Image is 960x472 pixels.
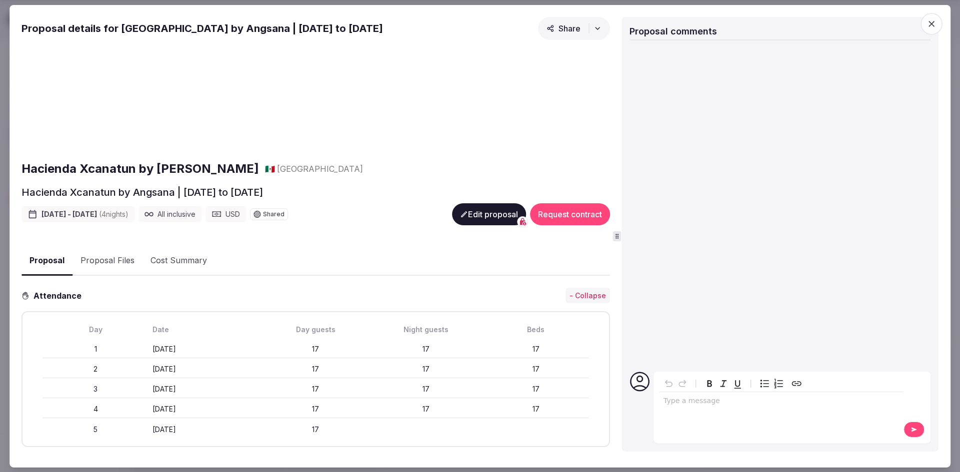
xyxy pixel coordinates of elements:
h3: Attendance [29,290,89,302]
span: Proposal comments [629,25,717,36]
div: [DATE] [152,344,258,354]
div: [DATE] [152,384,258,394]
div: USD [205,206,246,222]
div: All inclusive [138,206,201,222]
button: Edit proposal [452,203,526,225]
div: 2 [42,364,148,374]
button: Italic [716,377,730,391]
div: Beds [483,325,589,335]
div: 17 [263,425,369,435]
div: 17 [263,404,369,414]
div: 17 [373,404,479,414]
div: [DATE] [152,364,258,374]
span: [DATE] - [DATE] [41,209,128,219]
div: [DATE] [152,425,258,435]
div: [DATE] [152,404,258,414]
button: Underline [730,377,744,391]
button: Request contract [530,203,610,225]
div: Date [152,325,258,335]
button: Bold [702,377,716,391]
span: [GEOGRAPHIC_DATA] [277,163,363,174]
button: Numbered list [771,377,785,391]
div: 17 [373,344,479,354]
h2: Proposal details for [GEOGRAPHIC_DATA] by Angsana | [DATE] to [DATE] [21,21,383,35]
div: 4 [42,404,148,414]
span: ( 4 night s ) [99,210,128,218]
div: 17 [483,384,589,394]
button: - Collapse [565,288,610,304]
button: Bulleted list [757,377,771,391]
img: Gallery photo 2 [219,43,412,152]
div: editable markdown [659,392,903,412]
div: 17 [263,364,369,374]
img: Gallery photo 3 [416,43,610,152]
button: Share [538,16,610,39]
span: Shared [263,211,284,217]
div: 17 [263,344,369,354]
button: 🇲🇽 [265,163,275,174]
div: 17 [263,384,369,394]
a: Hacienda Xcanatun by [PERSON_NAME] [21,160,259,177]
h2: Hacienda Xcanatun by Angsana | [DATE] to [DATE] [21,185,263,199]
div: 17 [483,404,589,414]
div: 3 [42,384,148,394]
button: Cost Summary [142,246,215,275]
div: Night guests [373,325,479,335]
div: 17 [483,364,589,374]
div: 5 [42,425,148,435]
button: Proposal [21,246,72,276]
div: Day guests [263,325,369,335]
button: Create link [789,377,803,391]
span: 🇲🇽 [265,164,275,174]
div: 17 [483,344,589,354]
button: Proposal Files [72,246,142,275]
div: 17 [373,364,479,374]
div: 17 [373,384,479,394]
img: Gallery photo 1 [21,43,215,152]
div: 1 [42,344,148,354]
span: Share [546,23,580,33]
div: Day [42,325,148,335]
div: toggle group [757,377,785,391]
